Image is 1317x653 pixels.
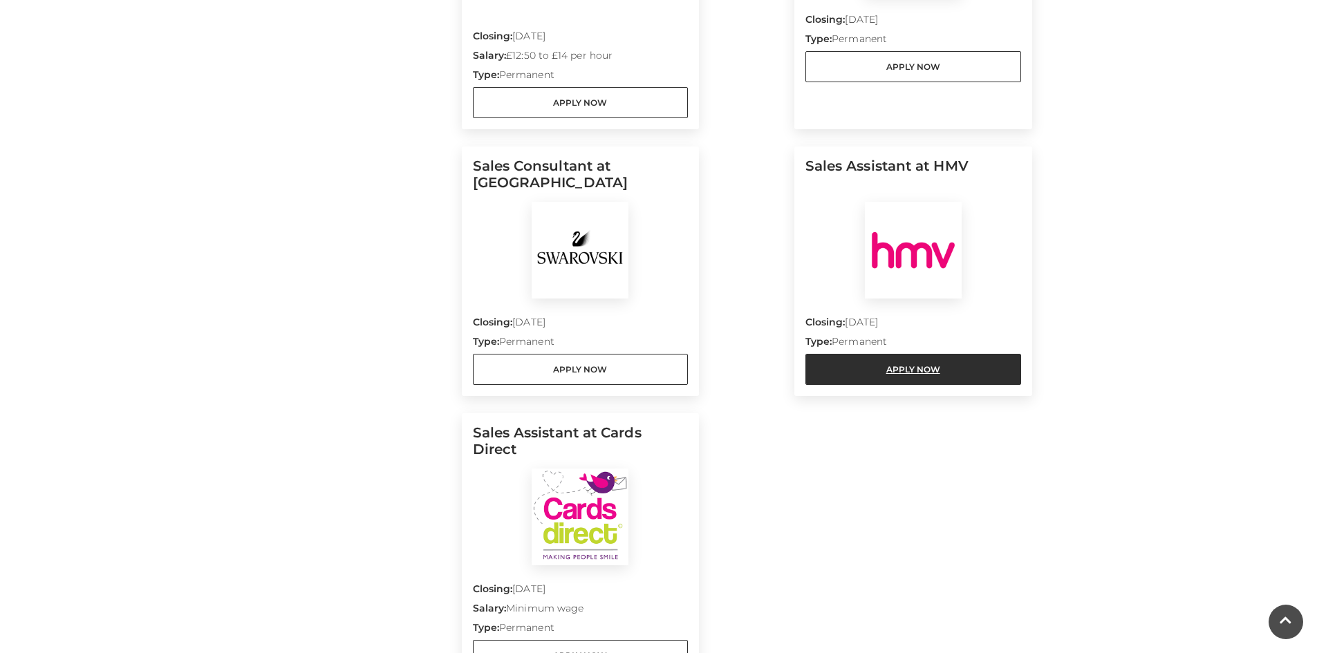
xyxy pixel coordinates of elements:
[473,583,513,595] strong: Closing:
[473,29,689,48] p: [DATE]
[805,51,1021,82] a: Apply Now
[473,354,689,385] a: Apply Now
[865,202,962,299] img: HMV
[473,621,499,634] strong: Type:
[473,582,689,601] p: [DATE]
[473,30,513,42] strong: Closing:
[473,87,689,118] a: Apply Now
[473,424,689,469] h5: Sales Assistant at Cards Direct
[532,202,628,299] img: Swarovski
[805,334,1021,354] p: Permanent
[473,335,499,348] strong: Type:
[805,316,846,328] strong: Closing:
[805,32,832,45] strong: Type:
[473,48,689,68] p: £12:50 to £14 per hour
[473,158,689,202] h5: Sales Consultant at [GEOGRAPHIC_DATA]
[532,469,628,565] img: Cards Direct
[473,315,689,334] p: [DATE]
[473,601,689,621] p: Minimum wage
[805,13,846,26] strong: Closing:
[805,32,1021,51] p: Permanent
[473,316,513,328] strong: Closing:
[473,49,507,61] strong: Salary:
[473,68,689,87] p: Permanent
[473,602,507,614] strong: Salary:
[473,621,689,640] p: Permanent
[473,68,499,81] strong: Type:
[805,335,832,348] strong: Type:
[473,334,689,354] p: Permanent
[805,315,1021,334] p: [DATE]
[805,158,1021,202] h5: Sales Assistant at HMV
[805,354,1021,385] a: Apply Now
[805,12,1021,32] p: [DATE]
